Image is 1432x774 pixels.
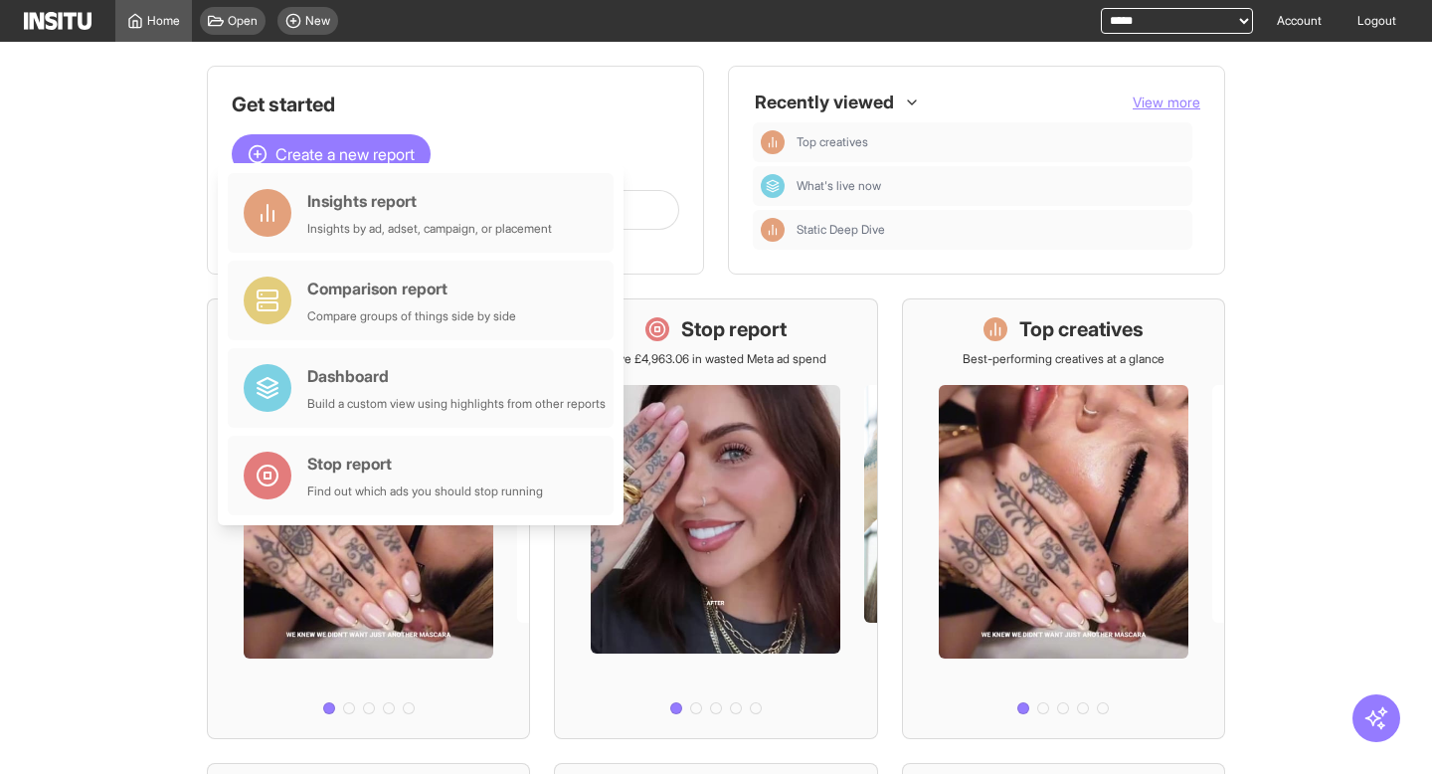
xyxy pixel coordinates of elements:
[797,178,1184,194] span: What's live now
[1133,94,1200,110] span: View more
[1133,93,1200,112] button: View more
[797,222,885,238] span: Static Deep Dive
[797,178,881,194] span: What's live now
[902,298,1225,739] a: Top creativesBest-performing creatives at a glance
[307,396,606,412] div: Build a custom view using highlights from other reports
[307,364,606,388] div: Dashboard
[305,13,330,29] span: New
[606,351,826,367] p: Save £4,963.06 in wasted Meta ad spend
[797,222,1184,238] span: Static Deep Dive
[307,308,516,324] div: Compare groups of things side by side
[24,12,91,30] img: Logo
[147,13,180,29] span: Home
[1019,315,1144,343] h1: Top creatives
[307,452,543,476] div: Stop report
[797,134,1184,150] span: Top creatives
[307,277,516,300] div: Comparison report
[232,91,679,118] h1: Get started
[228,13,258,29] span: Open
[797,134,868,150] span: Top creatives
[681,315,787,343] h1: Stop report
[307,484,543,499] div: Find out which ads you should stop running
[275,142,415,166] span: Create a new report
[761,130,785,154] div: Insights
[307,189,552,213] div: Insights report
[761,174,785,198] div: Dashboard
[232,134,431,174] button: Create a new report
[207,298,530,739] a: What's live nowSee all active ads instantly
[963,351,1164,367] p: Best-performing creatives at a glance
[554,298,877,739] a: Stop reportSave £4,963.06 in wasted Meta ad spend
[761,218,785,242] div: Insights
[307,221,552,237] div: Insights by ad, adset, campaign, or placement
